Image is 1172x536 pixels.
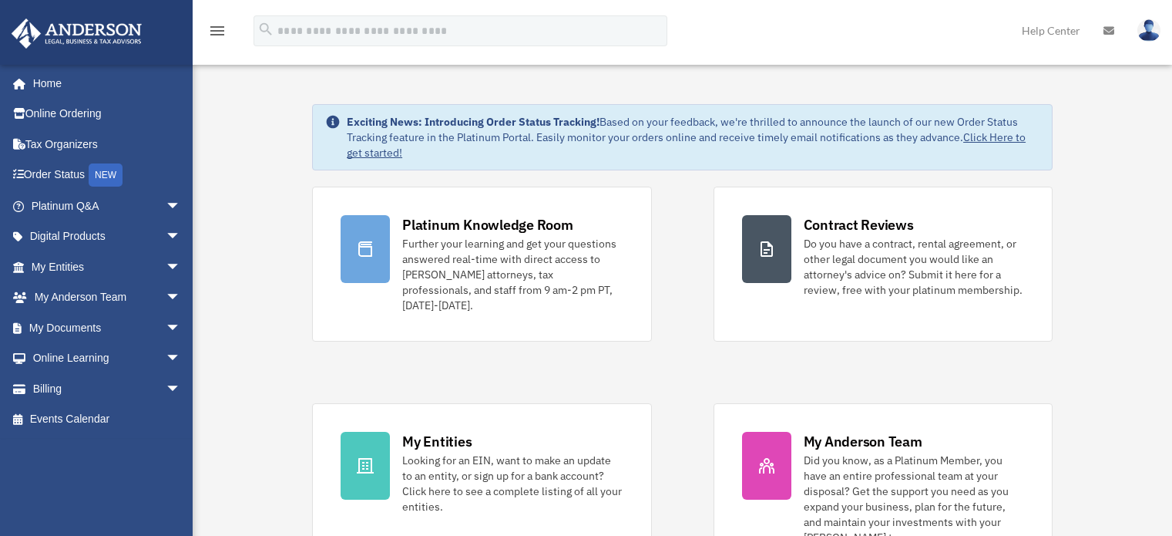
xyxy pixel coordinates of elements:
span: arrow_drop_down [166,343,196,375]
a: Platinum Knowledge Room Further your learning and get your questions answered real-time with dire... [312,187,651,342]
a: Tax Organizers [11,129,204,160]
a: Digital Productsarrow_drop_down [11,221,204,252]
a: My Entitiesarrow_drop_down [11,251,204,282]
div: Platinum Knowledge Room [402,215,573,234]
span: arrow_drop_down [166,282,196,314]
a: Contract Reviews Do you have a contract, rental agreement, or other legal document you would like... [714,187,1053,342]
span: arrow_drop_down [166,312,196,344]
a: menu [208,27,227,40]
div: My Entities [402,432,472,451]
i: search [257,21,274,38]
a: My Documentsarrow_drop_down [11,312,204,343]
strong: Exciting News: Introducing Order Status Tracking! [347,115,599,129]
span: arrow_drop_down [166,373,196,405]
span: arrow_drop_down [166,251,196,283]
span: arrow_drop_down [166,221,196,253]
span: arrow_drop_down [166,190,196,222]
div: NEW [89,163,123,187]
a: Click Here to get started! [347,130,1026,160]
a: Billingarrow_drop_down [11,373,204,404]
div: My Anderson Team [804,432,922,451]
div: Further your learning and get your questions answered real-time with direct access to [PERSON_NAM... [402,236,623,313]
div: Contract Reviews [804,215,914,234]
a: Home [11,68,196,99]
a: Online Ordering [11,99,204,130]
a: My Anderson Teamarrow_drop_down [11,282,204,313]
a: Events Calendar [11,404,204,435]
img: User Pic [1137,19,1160,42]
a: Order StatusNEW [11,160,204,191]
img: Anderson Advisors Platinum Portal [7,19,146,49]
i: menu [208,22,227,40]
a: Online Learningarrow_drop_down [11,343,204,374]
div: Do you have a contract, rental agreement, or other legal document you would like an attorney's ad... [804,236,1024,298]
a: Platinum Q&Aarrow_drop_down [11,190,204,221]
div: Based on your feedback, we're thrilled to announce the launch of our new Order Status Tracking fe... [347,114,1039,160]
div: Looking for an EIN, want to make an update to an entity, or sign up for a bank account? Click her... [402,453,623,514]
